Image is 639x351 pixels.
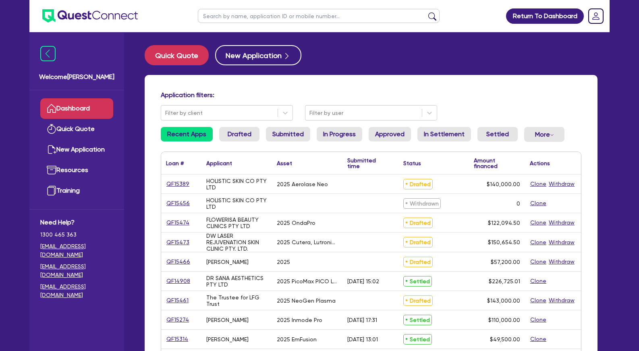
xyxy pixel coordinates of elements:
[530,296,547,305] button: Clone
[166,179,190,189] a: QF15389
[206,216,267,229] div: FLOWERISA BEAUTY CLINICS PTY LTD
[206,160,232,166] div: Applicant
[347,278,379,285] div: [DATE] 15:02
[530,238,547,247] button: Clone
[474,158,520,169] div: Amount financed
[491,259,520,265] span: $57,200.00
[215,45,301,65] button: New Application
[277,259,290,265] div: 2025
[403,276,432,287] span: Settled
[145,45,209,65] button: Quick Quote
[40,139,113,160] a: New Application
[166,276,191,286] a: QF14908
[166,160,184,166] div: Loan #
[206,178,267,191] div: HOLISTIC SKIN CO PTY LTD
[206,259,249,265] div: [PERSON_NAME]
[206,197,267,210] div: HOLISTIC SKIN CO PTY LTD
[47,145,56,154] img: new-application
[488,220,520,226] span: $122,094.50
[548,179,575,189] button: Withdraw
[530,199,547,208] button: Clone
[347,158,386,169] div: Submitted time
[206,336,249,343] div: [PERSON_NAME]
[477,127,518,141] a: Settled
[206,294,267,307] div: The Trustee for LFG Trust
[403,257,433,267] span: Drafted
[369,127,411,141] a: Approved
[40,98,113,119] a: Dashboard
[403,218,433,228] span: Drafted
[548,238,575,247] button: Withdraw
[40,181,113,201] a: Training
[417,127,471,141] a: In Settlement
[40,218,113,227] span: Need Help?
[548,296,575,305] button: Withdraw
[40,262,113,279] a: [EMAIL_ADDRESS][DOMAIN_NAME]
[490,336,520,343] span: $49,500.00
[40,119,113,139] a: Quick Quote
[40,160,113,181] a: Resources
[166,334,189,344] a: QF15314
[530,257,547,266] button: Clone
[166,315,189,324] a: QF15274
[487,297,520,304] span: $143,000.00
[403,237,433,247] span: Drafted
[403,179,433,189] span: Drafted
[166,238,190,247] a: QF15473
[161,127,213,141] a: Recent Apps
[403,198,441,209] span: Withdrawn
[530,218,547,227] button: Clone
[40,282,113,299] a: [EMAIL_ADDRESS][DOMAIN_NAME]
[206,317,249,323] div: [PERSON_NAME]
[548,218,575,227] button: Withdraw
[585,6,606,27] a: Dropdown toggle
[277,239,338,245] div: 2025 Cutera, Lutronic, [PERSON_NAME]
[277,317,322,323] div: 2025 Inmode Pro
[39,72,114,82] span: Welcome [PERSON_NAME]
[40,242,113,259] a: [EMAIL_ADDRESS][DOMAIN_NAME]
[489,278,520,285] span: $226,725.01
[40,46,56,61] img: icon-menu-close
[517,200,520,207] div: 0
[277,160,292,166] div: Asset
[161,91,581,99] h4: Application filters:
[206,233,267,252] div: DW LASER REJUVENATION SKIN CLINIC PTY. LTD.
[524,127,564,142] button: Dropdown toggle
[206,275,267,288] div: DR SANA AESTHETICS PTY LTD
[166,296,189,305] a: QF15461
[277,181,328,187] div: 2025 Aerolase Neo
[530,179,547,189] button: Clone
[403,334,432,345] span: Settled
[347,336,378,343] div: [DATE] 13:01
[166,218,190,227] a: QF15474
[487,181,520,187] span: $140,000.00
[40,231,113,239] span: 1300 465 363
[47,186,56,195] img: training
[506,8,584,24] a: Return To Dashboard
[403,160,421,166] div: Status
[166,257,191,266] a: QF15466
[47,165,56,175] img: resources
[277,278,338,285] div: 2025 PicoMax PICO Laser
[47,124,56,134] img: quick-quote
[530,315,547,324] button: Clone
[548,257,575,266] button: Withdraw
[219,127,259,141] a: Drafted
[266,127,310,141] a: Submitted
[403,315,432,325] span: Settled
[277,297,336,304] div: 2025 NeoGen Plasma
[277,336,317,343] div: 2025 EmFusion
[198,9,440,23] input: Search by name, application ID or mobile number...
[277,220,315,226] div: 2025 OndaPro
[530,276,547,286] button: Clone
[347,317,377,323] div: [DATE] 17:31
[317,127,362,141] a: In Progress
[166,199,190,208] a: QF15456
[403,295,433,306] span: Drafted
[488,317,520,323] span: $110,000.00
[42,9,138,23] img: quest-connect-logo-blue
[530,334,547,344] button: Clone
[145,45,215,65] a: Quick Quote
[488,239,520,245] span: $150,654.50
